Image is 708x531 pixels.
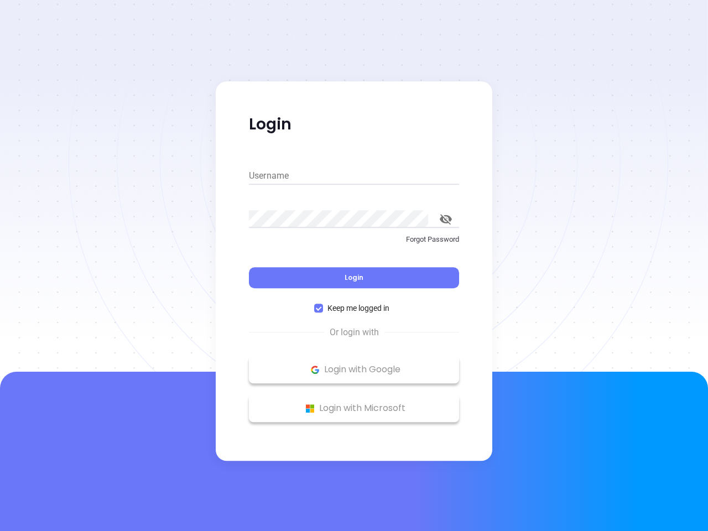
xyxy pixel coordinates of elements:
p: Login with Google [254,361,454,378]
button: Microsoft Logo Login with Microsoft [249,394,459,422]
button: Google Logo Login with Google [249,356,459,383]
p: Login with Microsoft [254,400,454,417]
span: Or login with [324,326,384,339]
button: Login [249,267,459,288]
button: toggle password visibility [433,206,459,232]
p: Forgot Password [249,234,459,245]
a: Forgot Password [249,234,459,254]
img: Microsoft Logo [303,402,317,415]
span: Keep me logged in [323,302,394,314]
img: Google Logo [308,363,322,377]
span: Login [345,273,363,282]
p: Login [249,114,459,134]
